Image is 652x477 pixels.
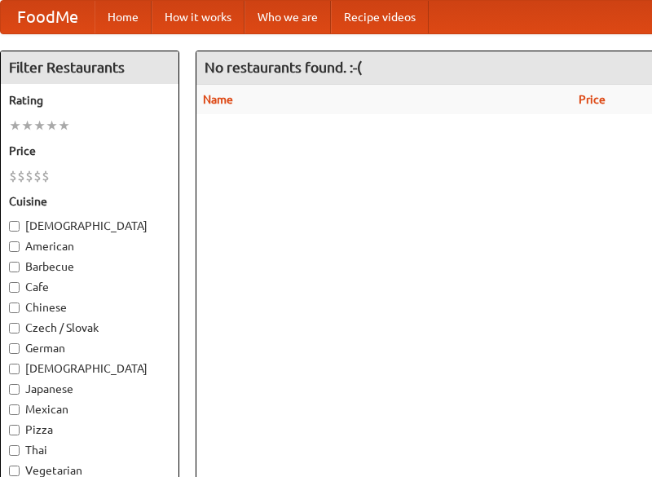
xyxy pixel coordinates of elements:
h5: Rating [9,92,170,108]
a: Recipe videos [331,1,429,33]
input: Vegetarian [9,466,20,476]
input: Cafe [9,282,20,293]
h5: Cuisine [9,193,170,210]
li: ★ [58,117,70,135]
label: [DEMOGRAPHIC_DATA] [9,360,170,377]
a: Who we are [244,1,331,33]
li: $ [33,167,42,185]
input: Japanese [9,384,20,395]
label: [DEMOGRAPHIC_DATA] [9,218,170,234]
h5: Price [9,143,170,159]
label: Thai [9,442,170,458]
li: $ [25,167,33,185]
a: FoodMe [1,1,95,33]
label: Japanese [9,381,170,397]
input: Czech / Slovak [9,323,20,333]
input: Barbecue [9,262,20,272]
li: ★ [21,117,33,135]
label: Czech / Slovak [9,320,170,336]
input: American [9,241,20,252]
label: Mexican [9,401,170,417]
li: $ [9,167,17,185]
label: Chinese [9,299,170,316]
a: Name [203,93,233,106]
input: [DEMOGRAPHIC_DATA] [9,221,20,232]
label: Barbecue [9,258,170,275]
label: Cafe [9,279,170,295]
input: German [9,343,20,354]
h4: Filter Restaurants [1,51,178,84]
ng-pluralize: No restaurants found. :-( [205,60,362,75]
label: Pizza [9,422,170,438]
input: Pizza [9,425,20,435]
a: How it works [152,1,244,33]
input: [DEMOGRAPHIC_DATA] [9,364,20,374]
input: Chinese [9,303,20,313]
li: ★ [46,117,58,135]
li: $ [42,167,50,185]
li: $ [17,167,25,185]
label: German [9,340,170,356]
label: American [9,238,170,254]
input: Mexican [9,404,20,415]
li: ★ [9,117,21,135]
input: Thai [9,445,20,456]
li: ★ [33,117,46,135]
a: Price [579,93,606,106]
a: Home [95,1,152,33]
